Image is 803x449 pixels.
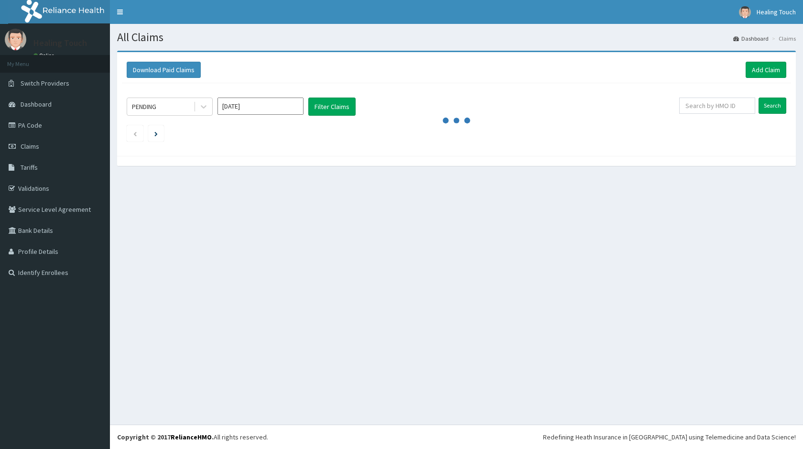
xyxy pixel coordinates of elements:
input: Select Month and Year [217,98,304,115]
div: Redefining Heath Insurance in [GEOGRAPHIC_DATA] using Telemedicine and Data Science! [543,432,796,442]
a: Online [33,52,56,59]
img: User Image [739,6,751,18]
a: Dashboard [733,34,769,43]
div: PENDING [132,102,156,111]
a: RelianceHMO [171,433,212,441]
a: Add Claim [746,62,786,78]
span: Tariffs [21,163,38,172]
a: Previous page [133,129,137,138]
h1: All Claims [117,31,796,44]
span: Claims [21,142,39,151]
span: Switch Providers [21,79,69,88]
p: Healing Touch [33,39,87,47]
input: Search [759,98,786,114]
li: Claims [770,34,796,43]
svg: audio-loading [442,106,471,135]
a: Next page [154,129,158,138]
span: Healing Touch [757,8,796,16]
button: Filter Claims [308,98,356,116]
input: Search by HMO ID [679,98,755,114]
strong: Copyright © 2017 . [117,433,214,441]
span: Dashboard [21,100,52,109]
button: Download Paid Claims [127,62,201,78]
footer: All rights reserved. [110,425,803,449]
img: User Image [5,29,26,50]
